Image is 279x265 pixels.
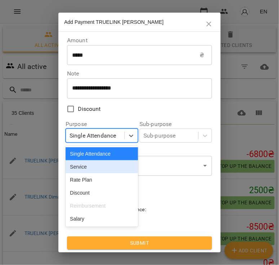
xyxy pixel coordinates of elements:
[66,199,138,212] div: Reimbursement
[67,38,212,43] label: Amount
[66,173,138,186] div: Rate Plan
[66,121,138,127] label: Purpose
[66,186,138,199] div: Discount
[67,236,212,249] button: Submit
[143,131,176,140] div: Sub-purpose
[64,19,164,25] span: Add Payment TRUELINK [PERSON_NAME]
[67,182,212,187] label: Provide date of payment
[139,121,212,127] label: Sub-purpose
[200,51,204,60] p: ₴
[66,147,138,160] div: Single Attendance
[66,160,138,173] div: Service
[67,148,212,154] label: Payment Source
[73,239,206,247] span: Submit
[116,206,163,214] h6: New Balance :
[70,131,116,140] div: Single Attendance
[66,212,138,225] div: Salary
[78,105,101,113] span: Discount
[67,71,212,77] label: Note
[116,213,163,222] p: ₴ 3200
